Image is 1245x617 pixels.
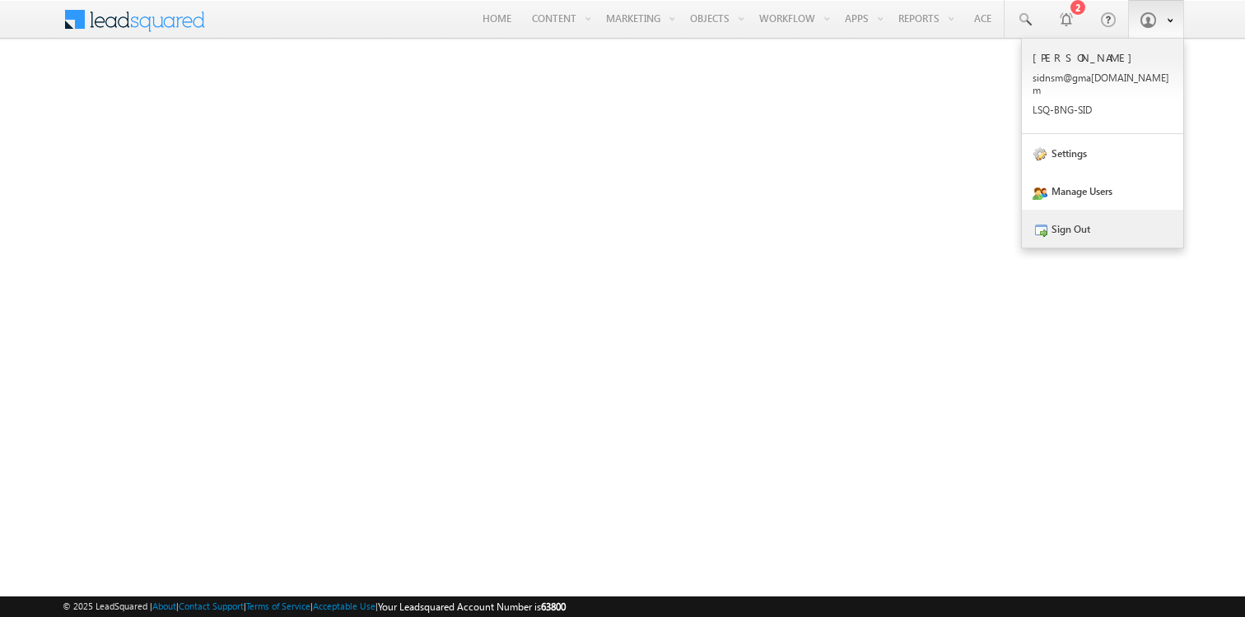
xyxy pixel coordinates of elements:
[1022,134,1183,172] a: Settings
[179,601,244,611] a: Contact Support
[1022,39,1183,134] a: [PERSON_NAME] sidnsm@gma[DOMAIN_NAME]m LSQ-BNG-SID
[152,601,176,611] a: About
[378,601,566,613] span: Your Leadsquared Account Number is
[1033,72,1173,96] p: sidns m@gma [DOMAIN_NAME] m
[1033,104,1173,116] p: LSQ-B NG-SI D
[1022,172,1183,210] a: Manage Users
[1022,210,1183,248] a: Sign Out
[313,601,375,611] a: Acceptable Use
[1033,50,1173,64] p: [PERSON_NAME]
[63,599,566,615] span: © 2025 LeadSquared | | | | |
[246,601,310,611] a: Terms of Service
[541,601,566,613] span: 63800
